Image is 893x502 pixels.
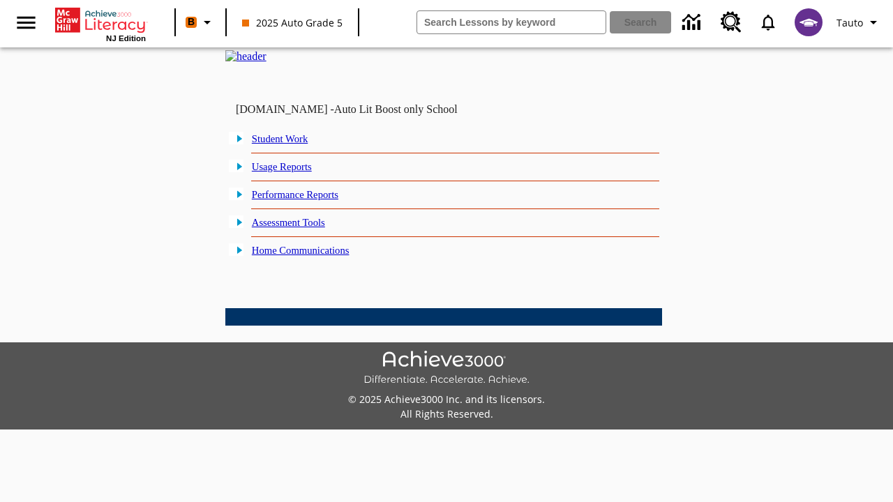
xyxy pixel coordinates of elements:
a: Resource Center, Will open in new tab [712,3,750,41]
a: Data Center [674,3,712,42]
a: Student Work [252,133,308,144]
a: Usage Reports [252,161,312,172]
button: Open side menu [6,2,47,43]
img: avatar image [795,8,823,36]
span: Tauto [836,15,863,30]
td: [DOMAIN_NAME] - [236,103,493,116]
a: Notifications [750,4,786,40]
img: Achieve3000 Differentiate Accelerate Achieve [363,351,530,386]
img: plus.gif [229,132,243,144]
input: search field [417,11,606,33]
span: 2025 Auto Grade 5 [242,15,343,30]
span: B [188,13,195,31]
a: Performance Reports [252,189,338,200]
nobr: Auto Lit Boost only School [334,103,458,115]
img: plus.gif [229,188,243,200]
img: header [225,50,267,63]
div: Home [55,5,146,43]
button: Boost Class color is orange. Change class color [180,10,221,35]
button: Select a new avatar [786,4,831,40]
img: plus.gif [229,160,243,172]
a: Home Communications [252,245,350,256]
img: plus.gif [229,215,243,228]
button: Profile/Settings [831,10,887,35]
a: Assessment Tools [252,217,325,228]
img: plus.gif [229,243,243,256]
span: NJ Edition [106,34,146,43]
